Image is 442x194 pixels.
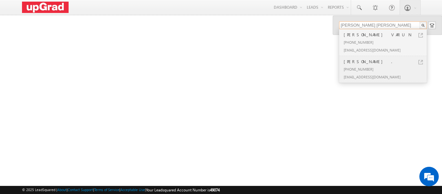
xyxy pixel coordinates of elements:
div: [EMAIL_ADDRESS][DOMAIN_NAME] [342,46,429,54]
img: d_60004797649_company_0_60004797649 [11,34,27,42]
div: Minimize live chat window [106,3,122,19]
a: Contact Support [68,188,93,192]
a: Acceptable Use [120,188,145,192]
img: Custom Logo [22,2,69,13]
em: Start Chat [88,150,117,158]
span: © 2025 LeadSquared | | | | | [22,187,220,193]
div: [PERSON_NAME] VARUN [342,31,429,38]
a: About [57,188,67,192]
div: [PERSON_NAME] . [342,58,429,65]
a: Terms of Service [94,188,119,192]
div: [EMAIL_ADDRESS][DOMAIN_NAME] [342,73,429,81]
div: Chat with us now [34,34,109,42]
span: 49074 [210,188,220,192]
span: Your Leadsquared Account Number is [146,188,220,192]
div: [PHONE_NUMBER] [342,65,429,73]
textarea: Type your message and hit 'Enter' [8,60,118,144]
div: [PHONE_NUMBER] [342,38,429,46]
